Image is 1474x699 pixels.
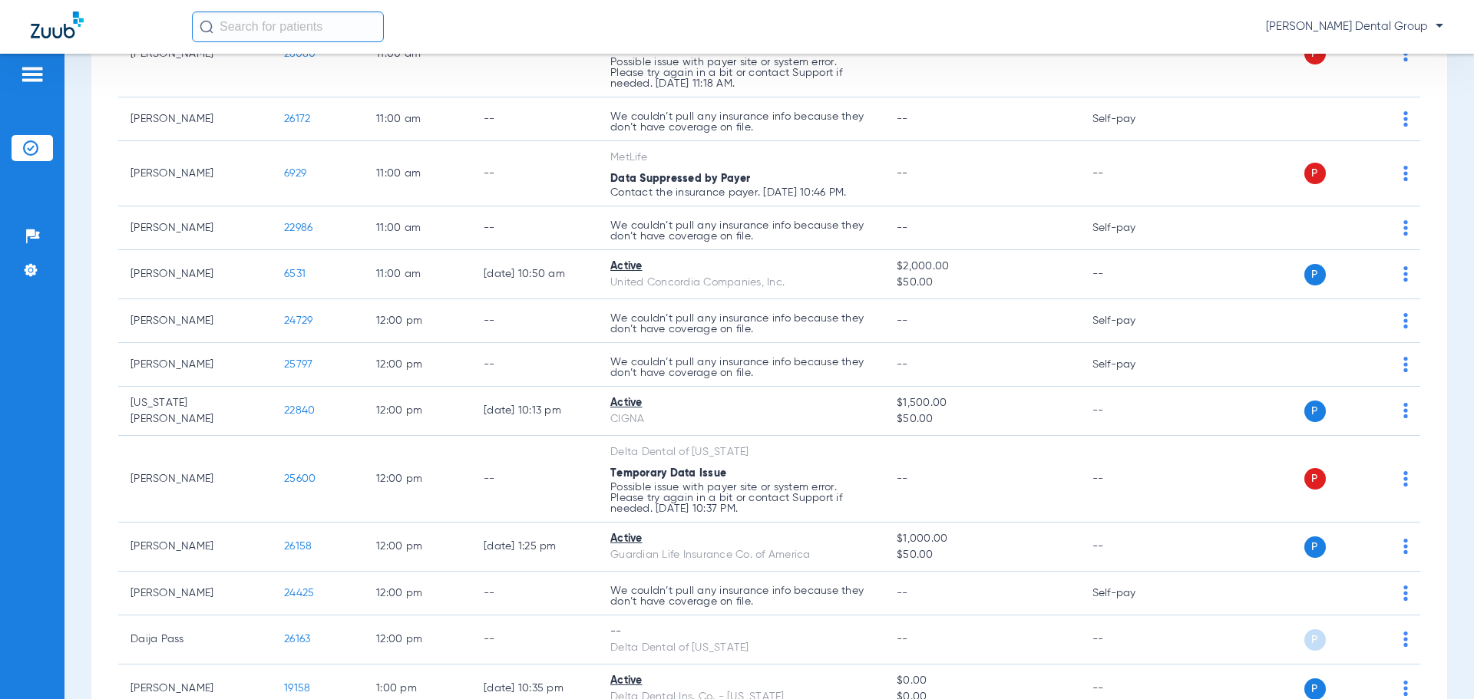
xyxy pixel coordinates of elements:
[284,223,312,233] span: 22986
[284,588,314,598] span: 24425
[1304,468,1326,490] span: P
[1403,585,1408,601] img: group-dot-blue.svg
[897,395,1067,411] span: $1,500.00
[1403,111,1408,127] img: group-dot-blue.svg
[1304,401,1326,422] span: P
[284,114,310,124] span: 26172
[364,97,471,141] td: 11:00 AM
[1369,166,1384,181] img: x.svg
[610,547,872,563] div: Guardian Life Insurance Co. of America
[284,541,312,552] span: 26158
[192,12,384,42] input: Search for patients
[1304,629,1326,651] span: P
[118,97,272,141] td: [PERSON_NAME]
[471,387,598,436] td: [DATE] 10:13 PM
[897,588,908,598] span: --
[1369,266,1384,282] img: x.svg
[897,223,908,233] span: --
[610,275,872,291] div: United Concordia Companies, Inc.
[610,187,872,198] p: Contact the insurance payer. [DATE] 10:46 PM.
[364,206,471,250] td: 11:00 AM
[1080,206,1184,250] td: Self-pay
[118,206,272,250] td: [PERSON_NAME]
[1080,523,1184,572] td: --
[471,615,598,664] td: --
[610,259,872,275] div: Active
[284,405,315,416] span: 22840
[284,48,316,59] span: 26080
[1403,220,1408,236] img: group-dot-blue.svg
[1369,681,1384,696] img: x.svg
[118,250,272,299] td: [PERSON_NAME]
[364,250,471,299] td: 11:00 AM
[897,275,1067,291] span: $50.00
[1369,357,1384,372] img: x.svg
[610,585,872,607] p: We couldn’t pull any insurance info because they don’t have coverage on file.
[364,141,471,206] td: 11:00 AM
[610,395,872,411] div: Active
[118,299,272,343] td: [PERSON_NAME]
[610,640,872,656] div: Delta Dental of [US_STATE]
[284,269,306,279] span: 6531
[1080,141,1184,206] td: --
[1403,357,1408,372] img: group-dot-blue.svg
[118,141,272,206] td: [PERSON_NAME]
[1369,220,1384,236] img: x.svg
[897,259,1067,275] span: $2,000.00
[118,572,272,615] td: [PERSON_NAME]
[1369,403,1384,418] img: x.svg
[610,411,872,427] div: CIGNA
[1403,471,1408,486] img: group-dot-blue.svg
[610,150,872,166] div: MetLife
[1403,313,1408,328] img: group-dot-blue.svg
[364,299,471,343] td: 12:00 PM
[1080,387,1184,436] td: --
[1304,43,1326,64] span: P
[610,468,726,479] span: Temporary Data Issue
[364,615,471,664] td: 12:00 PM
[610,444,872,460] div: Delta Dental of [US_STATE]
[118,615,272,664] td: Daija Pass
[118,11,272,97] td: [PERSON_NAME]
[284,634,310,645] span: 26163
[284,473,316,484] span: 25600
[1369,539,1384,554] img: x.svg
[1080,615,1184,664] td: --
[284,683,310,694] span: 19158
[1080,572,1184,615] td: Self-pay
[1369,471,1384,486] img: x.svg
[1369,313,1384,328] img: x.svg
[1080,11,1184,97] td: --
[471,11,598,97] td: --
[364,572,471,615] td: 12:00 PM
[471,141,598,206] td: --
[897,411,1067,427] span: $50.00
[284,168,306,179] span: 6929
[610,57,872,89] p: Possible issue with payer site or system error. Please try again in a bit or contact Support if n...
[1403,539,1408,554] img: group-dot-blue.svg
[20,65,45,84] img: hamburger-icon
[1080,299,1184,343] td: Self-pay
[610,173,750,184] span: Data Suppressed by Payer
[1080,436,1184,523] td: --
[610,111,872,133] p: We couldn’t pull any insurance info because they don’t have coverage on file.
[1080,97,1184,141] td: Self-pay
[471,343,598,387] td: --
[897,473,908,484] span: --
[118,523,272,572] td: [PERSON_NAME]
[1266,19,1443,35] span: [PERSON_NAME] Dental Group
[471,299,598,343] td: --
[364,523,471,572] td: 12:00 PM
[610,482,872,514] p: Possible issue with payer site or system error. Please try again in a bit or contact Support if n...
[1403,403,1408,418] img: group-dot-blue.svg
[1403,166,1408,181] img: group-dot-blue.svg
[284,315,312,326] span: 24729
[118,387,272,436] td: [US_STATE] [PERSON_NAME]
[897,673,1067,689] span: $0.00
[1403,266,1408,282] img: group-dot-blue.svg
[897,531,1067,547] span: $1,000.00
[471,436,598,523] td: --
[1397,625,1474,699] iframe: Chat Widget
[1304,264,1326,285] span: P
[31,12,84,38] img: Zuub Logo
